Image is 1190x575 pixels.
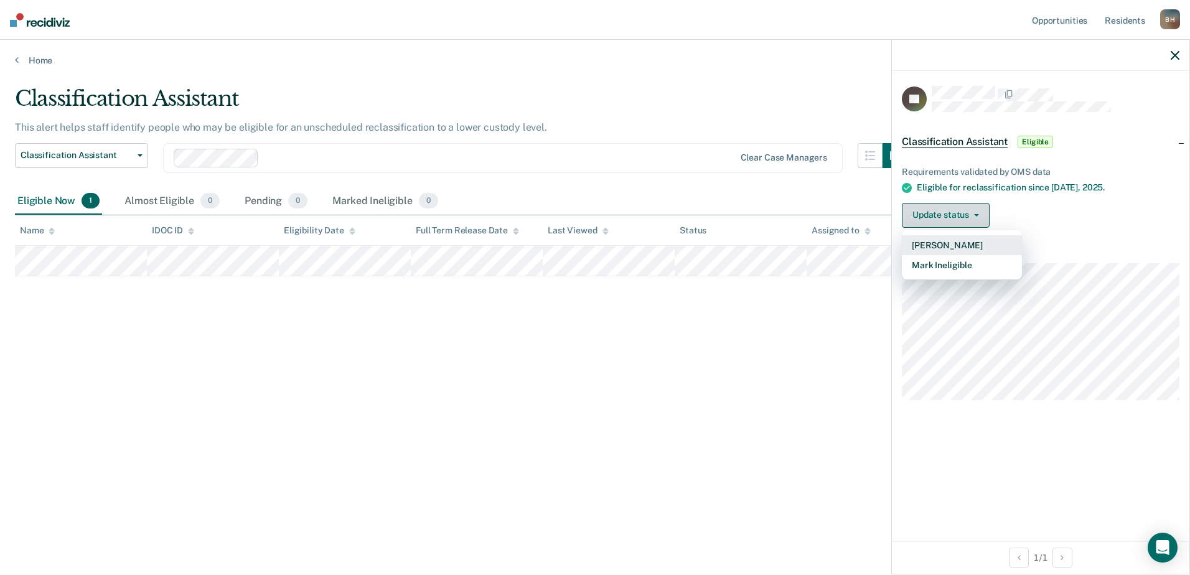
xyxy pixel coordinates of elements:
[82,193,100,209] span: 1
[242,188,310,215] div: Pending
[122,188,222,215] div: Almost Eligible
[812,225,870,236] div: Assigned to
[284,225,355,236] div: Eligibility Date
[1009,548,1029,568] button: Previous Opportunity
[15,121,547,133] p: This alert helps staff identify people who may be eligible for an unscheduled reclassification to...
[1052,548,1072,568] button: Next Opportunity
[741,152,827,163] div: Clear case managers
[902,255,1022,275] button: Mark Ineligible
[902,167,1179,177] div: Requirements validated by OMS data
[15,55,1175,66] a: Home
[15,188,102,215] div: Eligible Now
[902,235,1022,255] button: [PERSON_NAME]
[1018,136,1053,148] span: Eligible
[1148,533,1178,563] div: Open Intercom Messenger
[330,188,441,215] div: Marked Ineligible
[21,150,133,161] span: Classification Assistant
[902,203,990,228] button: Update status
[917,182,1179,193] div: Eligible for reclassification since [DATE],
[902,136,1008,148] span: Classification Assistant
[892,541,1189,574] div: 1 / 1
[15,86,907,121] div: Classification Assistant
[288,193,307,209] span: 0
[416,225,519,236] div: Full Term Release Date
[1082,182,1105,192] span: 2025.
[902,248,1179,258] dt: Incarceration
[10,13,70,27] img: Recidiviz
[548,225,608,236] div: Last Viewed
[680,225,706,236] div: Status
[152,225,194,236] div: IDOC ID
[20,225,55,236] div: Name
[200,193,220,209] span: 0
[419,193,438,209] span: 0
[892,122,1189,162] div: Classification AssistantEligible
[1160,9,1180,29] div: B H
